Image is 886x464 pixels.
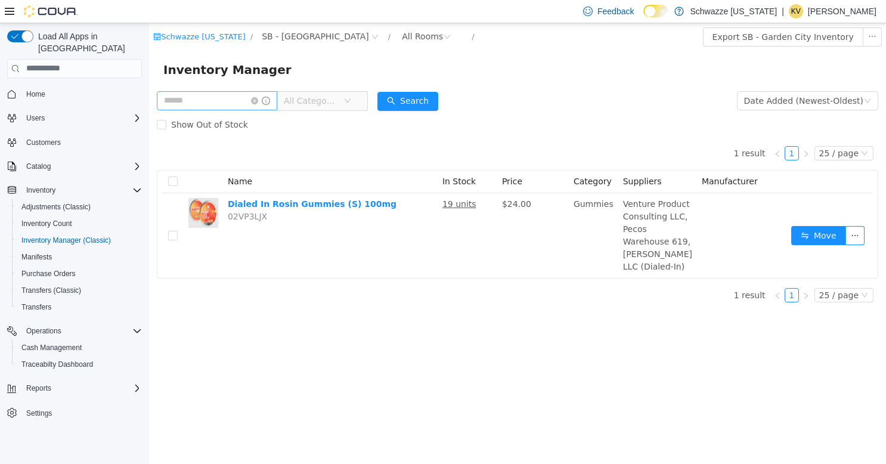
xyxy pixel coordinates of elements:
[113,7,220,20] span: SB - Garden City
[12,265,147,282] button: Purchase Orders
[293,176,327,185] u: 19 units
[102,74,109,81] i: icon: close-circle
[12,299,147,315] button: Transfers
[17,341,142,355] span: Cash Management
[12,215,147,232] button: Inventory Count
[2,134,147,151] button: Customers
[26,89,45,99] span: Home
[21,286,81,295] span: Transfers (Classic)
[21,87,50,101] a: Home
[808,4,876,18] p: [PERSON_NAME]
[712,268,719,277] i: icon: down
[7,81,142,453] nav: Complex example
[17,341,86,355] a: Cash Management
[21,111,49,125] button: Users
[17,216,77,231] a: Inventory Count
[21,86,142,101] span: Home
[26,383,51,393] span: Reports
[26,185,55,195] span: Inventory
[670,265,710,279] div: 25 / page
[621,265,636,279] li: Previous Page
[670,123,710,137] div: 25 / page
[21,324,66,338] button: Operations
[715,74,722,82] i: icon: down
[17,300,142,314] span: Transfers
[253,4,294,22] div: All Rooms
[33,30,142,54] span: Load All Apps in [GEOGRAPHIC_DATA]
[21,236,111,245] span: Inventory Manager (Classic)
[553,153,609,163] span: Manufacturer
[714,4,733,23] button: icon: ellipsis
[2,85,147,103] button: Home
[135,72,189,83] span: All Categories
[653,127,661,134] i: icon: right
[21,135,66,150] a: Customers
[79,153,103,163] span: Name
[21,219,72,228] span: Inventory Count
[621,123,636,137] li: Previous Page
[425,153,463,163] span: Category
[653,269,661,276] i: icon: right
[782,4,784,18] p: |
[712,126,719,135] i: icon: down
[791,4,801,18] span: KV
[26,409,52,418] span: Settings
[21,183,142,197] span: Inventory
[239,9,241,18] span: /
[789,4,803,18] div: Kristine Valdez
[21,269,76,279] span: Purchase Orders
[650,123,664,137] li: Next Page
[195,74,202,82] i: icon: down
[24,5,78,17] img: Cova
[625,269,632,276] i: icon: left
[12,282,147,299] button: Transfers (Classic)
[17,267,142,281] span: Purchase Orders
[17,233,142,248] span: Inventory Manager (Classic)
[21,135,142,150] span: Customers
[21,183,60,197] button: Inventory
[353,153,373,163] span: Price
[643,5,668,17] input: Dark Mode
[21,252,52,262] span: Manifests
[17,267,80,281] a: Purchase Orders
[21,159,142,174] span: Catalog
[21,406,57,420] a: Settings
[21,111,142,125] span: Users
[17,283,142,298] span: Transfers (Classic)
[21,381,56,395] button: Reports
[353,176,382,185] span: $24.00
[636,265,649,279] a: 1
[12,249,147,265] button: Manifests
[39,175,69,205] img: Dialed In Rosin Gummies (S) 100mg hero shot
[113,73,121,82] i: icon: info-circle
[420,170,469,255] td: Gummies
[2,110,147,126] button: Users
[585,123,617,137] li: 1 result
[12,199,147,215] button: Adjustments (Classic)
[12,232,147,249] button: Inventory Manager (Classic)
[17,216,142,231] span: Inventory Count
[21,343,82,352] span: Cash Management
[228,69,289,88] button: icon: searchSearch
[636,123,649,137] a: 1
[2,404,147,421] button: Settings
[554,4,714,23] button: Export SB - Garden City Inventory
[21,405,142,420] span: Settings
[597,5,634,17] span: Feedback
[21,159,55,174] button: Catalog
[21,324,142,338] span: Operations
[17,250,57,264] a: Manifests
[17,283,86,298] a: Transfers (Classic)
[323,9,325,18] span: /
[26,162,51,171] span: Catalog
[14,37,150,56] span: Inventory Manager
[585,265,617,279] li: 1 result
[21,302,51,312] span: Transfers
[26,138,61,147] span: Customers
[17,250,142,264] span: Manifests
[474,176,543,248] span: Venture Product Consulting LLC, Pecos Warehouse 619, [PERSON_NAME] LLC (Dialed-In)
[4,9,97,18] a: icon: shopSchwazze [US_STATE]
